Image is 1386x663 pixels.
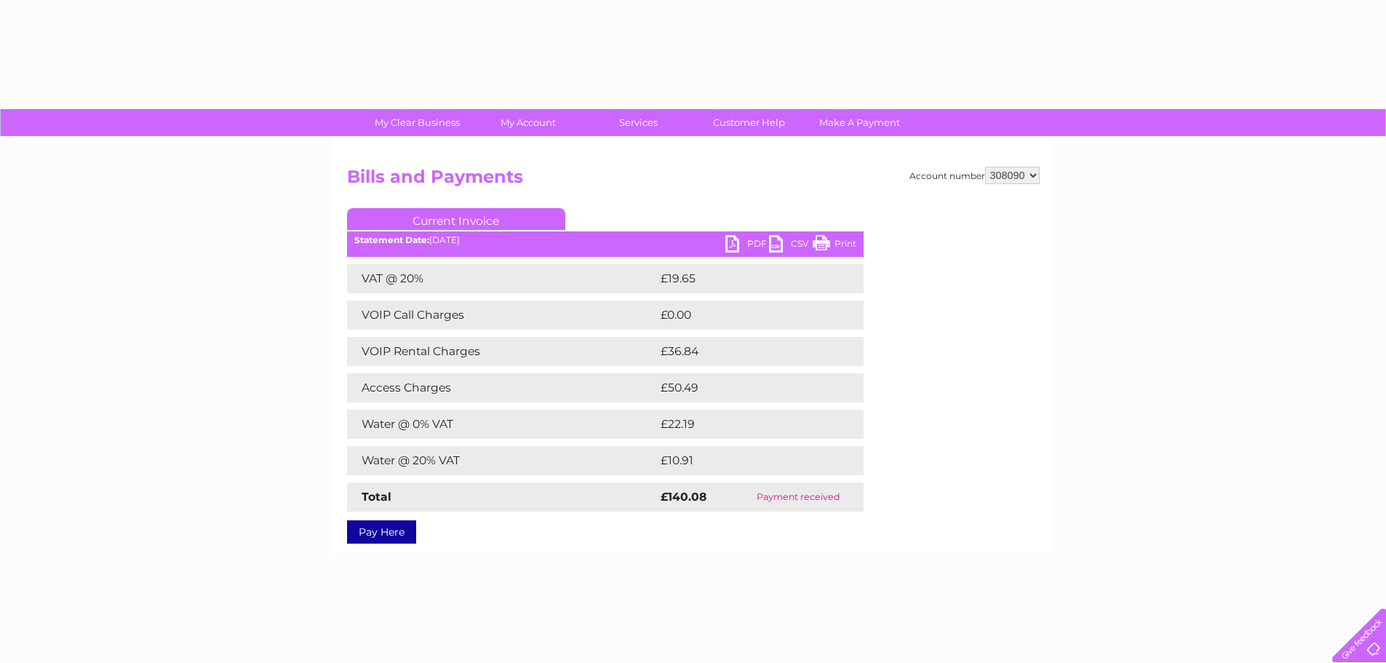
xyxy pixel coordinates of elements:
[347,446,657,475] td: Water @ 20% VAT
[657,446,832,475] td: £10.91
[347,264,657,293] td: VAT @ 20%
[657,301,830,330] td: £0.00
[347,520,416,544] a: Pay Here
[357,109,477,136] a: My Clear Business
[769,235,813,256] a: CSV
[578,109,698,136] a: Services
[661,490,706,504] strong: £140.08
[657,373,835,402] td: £50.49
[347,301,657,330] td: VOIP Call Charges
[347,167,1040,194] h2: Bills and Payments
[733,483,864,512] td: Payment received
[347,410,657,439] td: Water @ 0% VAT
[347,235,864,245] div: [DATE]
[657,337,835,366] td: £36.84
[347,373,657,402] td: Access Charges
[689,109,809,136] a: Customer Help
[354,234,429,245] b: Statement Date:
[725,235,769,256] a: PDF
[347,208,565,230] a: Current Invoice
[909,167,1040,184] div: Account number
[657,264,833,293] td: £19.65
[800,109,920,136] a: Make A Payment
[657,410,833,439] td: £22.19
[468,109,588,136] a: My Account
[347,337,657,366] td: VOIP Rental Charges
[813,235,856,256] a: Print
[362,490,391,504] strong: Total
